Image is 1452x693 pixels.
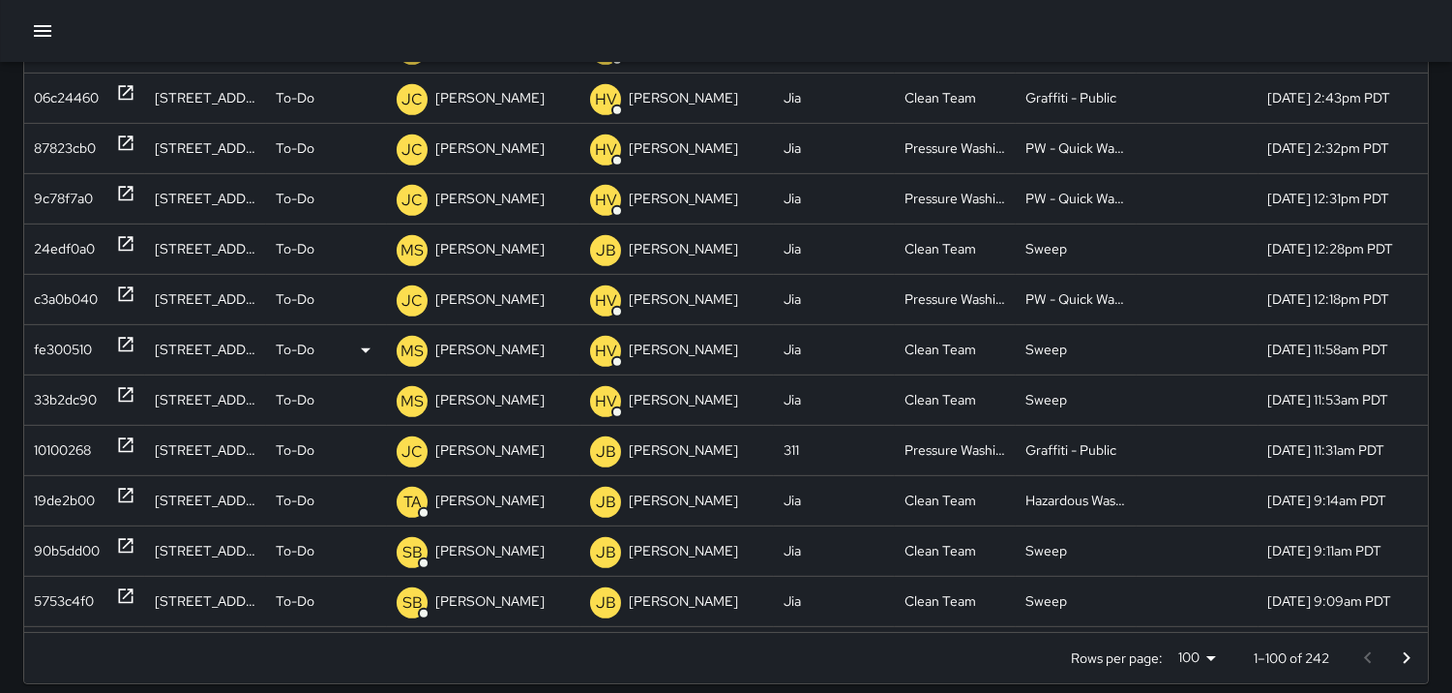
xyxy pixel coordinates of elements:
div: 24edf0a0 [34,225,95,274]
div: 9/27/2025, 2:43pm PDT [1259,73,1428,123]
div: 311 [774,425,895,475]
p: [PERSON_NAME] [435,376,545,425]
div: Clean Team [895,324,1016,375]
div: Sweep [1016,576,1137,626]
p: [PERSON_NAME] [435,124,545,173]
div: Clean Team [895,73,1016,123]
div: 19de2b00 [34,476,95,526]
div: 90b5dd00 [34,527,100,576]
p: HV [595,340,617,363]
p: MS [400,340,424,363]
div: Sweep [1016,375,1137,425]
div: 9/27/2025, 12:18pm PDT [1259,274,1428,324]
div: Pressure Washing [895,173,1016,224]
div: 33b2dc90 [34,376,97,425]
p: To-Do [276,527,314,576]
div: PW - Quick Wash [1016,123,1137,173]
div: 9/27/2025, 12:31pm PDT [1259,173,1428,224]
p: [PERSON_NAME] [629,74,738,123]
div: Pressure Washing [895,274,1016,324]
div: Jia [774,73,895,123]
p: JC [401,138,423,162]
div: Jia [774,324,895,375]
p: TA [403,491,422,514]
p: To-Do [276,376,314,425]
p: JC [401,440,423,464]
p: [PERSON_NAME] [435,74,545,123]
div: 06c24460 [34,74,99,123]
p: [PERSON_NAME] [629,426,738,475]
div: Jia [774,526,895,576]
p: HV [595,88,617,111]
div: fe300510 [34,325,92,375]
p: [PERSON_NAME] [435,627,545,677]
p: JB [596,239,616,262]
p: To-Do [276,476,314,526]
p: [PERSON_NAME] [629,325,738,375]
div: 9c78f7a0 [34,174,93,224]
p: [PERSON_NAME] [435,527,545,576]
p: HV [595,289,617,313]
div: 9/27/2025, 11:31am PDT [1259,425,1428,475]
div: 9/27/2025, 9:09am PDT [1259,576,1428,626]
p: [PERSON_NAME] [629,527,738,576]
div: Sweep [1016,626,1137,677]
div: 993 Mission Street [145,626,266,677]
p: To-Do [276,325,314,375]
div: Graffiti - Public [1016,73,1137,123]
p: SB [402,591,423,615]
div: 100 [1170,644,1223,672]
p: [PERSON_NAME] [435,476,545,526]
p: [PERSON_NAME] [629,225,738,274]
p: [PERSON_NAME] [629,476,738,526]
div: 9/27/2025, 11:53am PDT [1259,375,1428,425]
div: 73 10th Street [145,375,266,425]
div: Pressure Washing [895,425,1016,475]
div: Jia [774,576,895,626]
div: 1513 Mission Street [145,274,266,324]
div: Jia [774,375,895,425]
p: JB [596,591,616,615]
p: JB [596,440,616,464]
p: JC [401,289,423,313]
div: 108 9th Street [145,224,266,274]
p: To-Do [276,275,314,324]
div: 9/27/2025, 12:28pm PDT [1259,224,1428,274]
p: HV [595,390,617,413]
div: Jia [774,475,895,526]
div: Jia [774,173,895,224]
p: [PERSON_NAME] [435,225,545,274]
p: To-Do [276,577,314,626]
div: 9/27/2025, 11:58am PDT [1259,324,1428,375]
div: Sweep [1016,324,1137,375]
div: Sweep [1016,224,1137,274]
div: Clean Team [895,475,1016,526]
div: Pressure Washing [895,123,1016,173]
p: [PERSON_NAME] [435,275,545,324]
p: [PERSON_NAME] [629,376,738,425]
p: To-Do [276,426,314,475]
div: 508 Natoma Street [145,123,266,173]
p: To-Do [276,74,314,123]
div: 960 Mission Street [145,526,266,576]
p: JC [401,88,423,111]
p: JB [596,541,616,564]
div: Clean Team [895,626,1016,677]
p: [PERSON_NAME] [629,275,738,324]
div: 5753c4f0 [34,577,94,626]
div: Clean Team [895,224,1016,274]
div: Jia [774,274,895,324]
div: 9/27/2025, 2:32pm PDT [1259,123,1428,173]
p: HV [595,138,617,162]
p: [PERSON_NAME] [435,577,545,626]
p: SB [402,541,423,564]
div: PW - Quick Wash [1016,173,1137,224]
div: 454 Natoma Street [145,73,266,123]
p: MS [400,239,424,262]
div: 9/27/2025, 9:11am PDT [1259,526,1428,576]
p: To-Do [276,174,314,224]
div: Jia [774,224,895,274]
div: Jia [774,123,895,173]
p: [PERSON_NAME] [435,325,545,375]
p: JC [401,189,423,212]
